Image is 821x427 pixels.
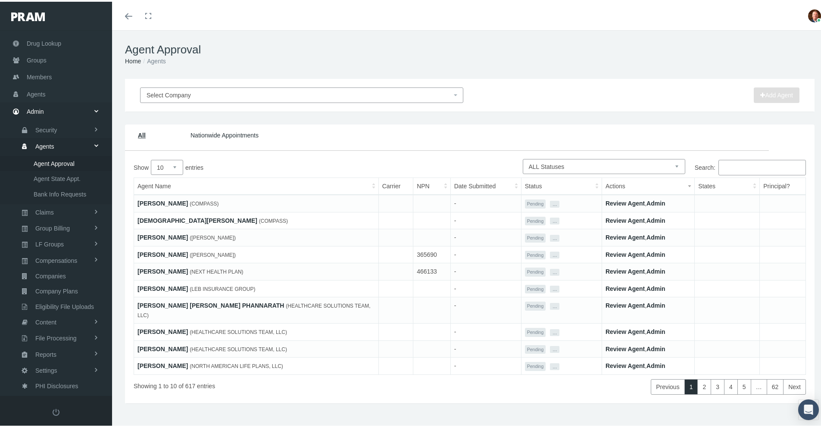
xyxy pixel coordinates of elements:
[602,339,694,356] td: ,
[606,198,645,205] a: Review Agent
[525,266,546,275] span: Pending
[125,56,141,63] a: Home
[35,282,78,297] span: Company Plans
[138,130,146,137] a: All
[137,361,188,368] a: [PERSON_NAME]
[767,377,784,393] a: 62
[606,215,645,222] a: Review Agent
[35,362,57,376] span: Settings
[137,215,257,222] a: [DEMOGRAPHIC_DATA][PERSON_NAME]
[525,198,546,207] span: Pending
[35,313,56,328] span: Content
[190,345,287,351] span: (HEALTHCARE SOLUTIONS TEAM, LLC)
[550,301,559,308] button: ...
[134,158,470,173] label: Show entries
[137,266,188,273] a: [PERSON_NAME]
[550,267,559,274] button: ...
[646,198,665,205] a: Admin
[35,219,70,234] span: Group Billing
[646,344,665,351] a: Admin
[450,262,521,279] td: -
[190,267,243,273] span: (NEXT HEALTH PLAN)
[646,327,665,333] a: Admin
[137,249,188,256] a: [PERSON_NAME]
[137,344,188,351] a: [PERSON_NAME]
[606,361,645,368] a: Review Agent
[413,244,451,262] td: 365690
[550,284,559,291] button: ...
[525,326,546,335] span: Pending
[413,176,451,193] th: NPN: activate to sort column ascending
[606,284,645,290] a: Review Agent
[27,67,52,84] span: Members
[35,203,54,218] span: Claims
[450,176,521,193] th: Date Submitted: activate to sort column ascending
[646,249,665,256] a: Admin
[35,346,56,360] span: Reports
[525,283,546,292] span: Pending
[137,232,188,239] a: [PERSON_NAME]
[550,362,559,368] button: ...
[190,284,255,290] span: (LEB INSURANCE GROUP)
[137,327,188,333] a: [PERSON_NAME]
[450,228,521,245] td: -
[646,300,665,307] a: Admin
[35,267,66,282] span: Companies
[35,137,54,152] span: Agents
[783,377,806,393] a: Next
[606,344,645,351] a: Review Agent
[646,232,665,239] a: Admin
[550,199,559,206] button: ...
[646,266,665,273] a: Admin
[606,232,645,239] a: Review Agent
[754,86,799,101] button: Add Agent
[602,210,694,228] td: ,
[651,377,684,393] a: Previous
[525,215,546,224] span: Pending
[125,41,815,55] h1: Agent Approval
[450,296,521,322] td: -
[602,244,694,262] td: ,
[718,158,806,174] input: Search:
[450,278,521,296] td: -
[450,339,521,356] td: -
[35,298,94,312] span: Eligibility File Uploads
[550,250,559,257] button: ...
[34,185,86,200] span: Bank Info Requests
[550,233,559,240] button: ...
[35,235,64,250] span: LF Groups
[190,199,219,205] span: (COMPASS)
[34,170,81,184] span: Agent State Appt.
[606,249,645,256] a: Review Agent
[602,262,694,279] td: ,
[35,377,78,392] span: PHI Disclosures
[450,244,521,262] td: -
[602,193,694,210] td: ,
[602,228,694,245] td: ,
[751,377,767,393] a: …
[134,176,379,193] th: Agent Name: activate to sort column ascending
[798,398,819,418] div: Open Intercom Messenger
[525,300,546,309] span: Pending
[695,176,760,193] th: States: activate to sort column ascending
[259,216,288,222] span: (COMPASS)
[760,176,806,193] th: Principal?
[35,329,77,344] span: File Processing
[550,327,559,334] button: ...
[646,215,665,222] a: Admin
[35,252,77,266] span: Compensations
[141,55,165,64] li: Agents
[137,300,284,307] a: [PERSON_NAME] [PERSON_NAME] PHANNARATH
[27,34,61,50] span: Drug Lookup
[190,130,259,137] a: Nationwide Appointments
[190,250,236,256] span: ([PERSON_NAME])
[606,300,645,307] a: Review Agent
[34,155,75,169] span: Agent Approval
[711,377,724,393] a: 3
[147,90,191,97] span: Select Company
[646,284,665,290] a: Admin
[450,356,521,373] td: -
[602,278,694,296] td: ,
[35,121,57,136] span: Security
